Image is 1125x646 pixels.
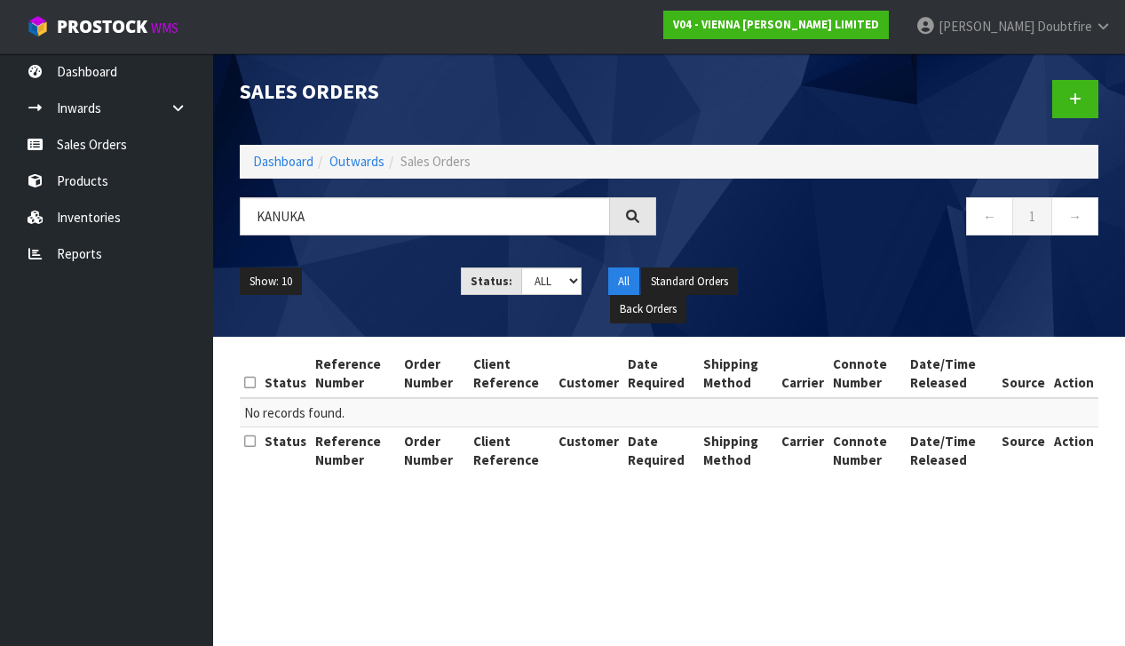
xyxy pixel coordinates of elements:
th: Client Reference [469,350,555,398]
th: Date Required [623,350,698,398]
th: Carrier [777,350,828,398]
a: → [1051,197,1098,235]
th: Shipping Method [699,350,777,398]
th: Carrier [777,427,828,474]
th: Action [1050,350,1098,398]
th: Connote Number [828,427,906,474]
th: Order Number [400,350,468,398]
a: 1 [1012,197,1052,235]
strong: Status: [471,274,512,289]
nav: Page navigation [683,197,1099,241]
th: Date Required [623,427,698,474]
th: Shipping Method [699,427,777,474]
th: Client Reference [469,427,555,474]
th: Reference Number [311,427,400,474]
th: Customer [554,350,623,398]
button: Standard Orders [641,267,738,296]
th: Order Number [400,427,468,474]
th: Status [260,350,311,398]
a: Outwards [329,153,384,170]
th: Customer [554,427,623,474]
th: Date/Time Released [906,350,997,398]
h1: Sales Orders [240,80,656,103]
th: Source [997,427,1050,474]
img: cube-alt.png [27,15,49,37]
th: Reference Number [311,350,400,398]
small: WMS [151,20,178,36]
th: Action [1050,427,1098,474]
th: Date/Time Released [906,427,997,474]
button: Show: 10 [240,267,302,296]
a: ← [966,197,1013,235]
th: Connote Number [828,350,906,398]
td: No records found. [240,398,1098,427]
a: Dashboard [253,153,313,170]
button: All [608,267,639,296]
span: Sales Orders [400,153,471,170]
span: [PERSON_NAME] [939,18,1034,35]
th: Source [997,350,1050,398]
input: Search sales orders [240,197,610,235]
span: ProStock [57,15,147,38]
span: Doubtfire [1037,18,1092,35]
strong: V04 - VIENNA [PERSON_NAME] LIMITED [673,17,879,32]
button: Back Orders [610,295,686,323]
th: Status [260,427,311,474]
